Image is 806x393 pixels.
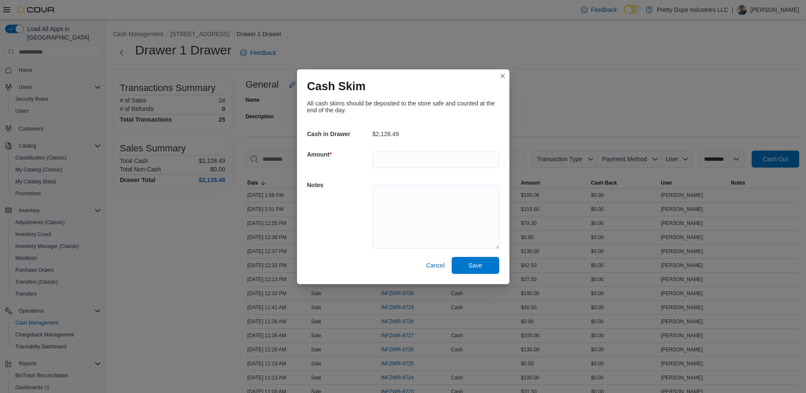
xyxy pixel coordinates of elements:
button: Save [452,257,499,274]
p: $2,128.49 [373,131,399,137]
h5: Cash in Drawer [307,125,371,142]
h5: Notes [307,177,371,194]
div: All cash skims should be deposited to the store safe and counted at the end of the day. [307,100,499,114]
span: Save [469,261,482,270]
button: Closes this modal window [498,71,508,81]
span: Cancel [426,261,445,270]
h5: Amount [307,146,371,163]
h1: Cash Skim [307,80,366,93]
button: Cancel [423,257,448,274]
